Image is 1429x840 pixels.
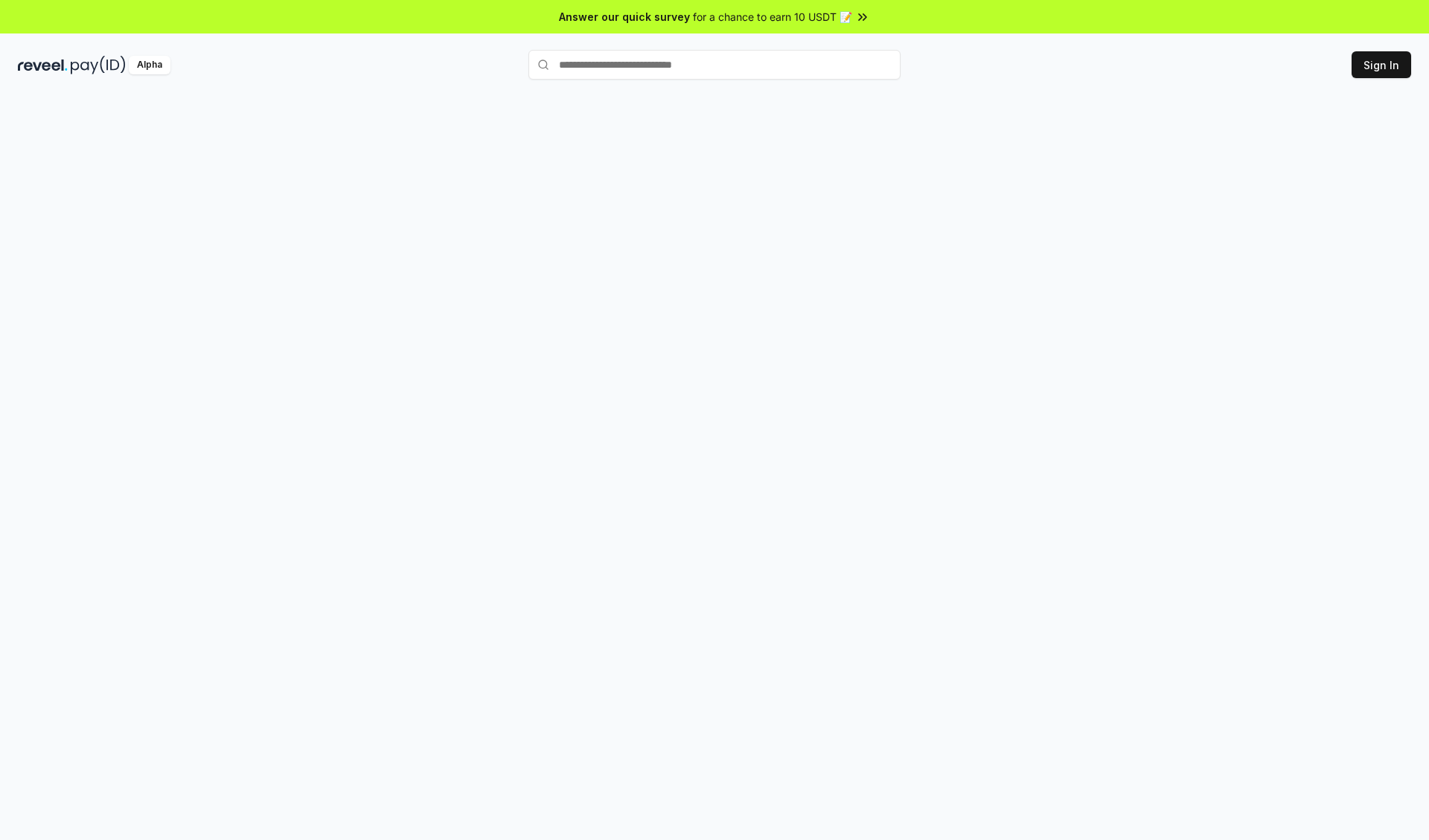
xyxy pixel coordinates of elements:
button: Sign In [1352,51,1411,78]
span: for a chance to earn 10 USDT 📝 [693,9,852,25]
img: reveel_dark [18,56,68,74]
div: Alpha [129,56,170,74]
span: Answer our quick survey [559,9,690,25]
img: pay_id [71,56,126,74]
